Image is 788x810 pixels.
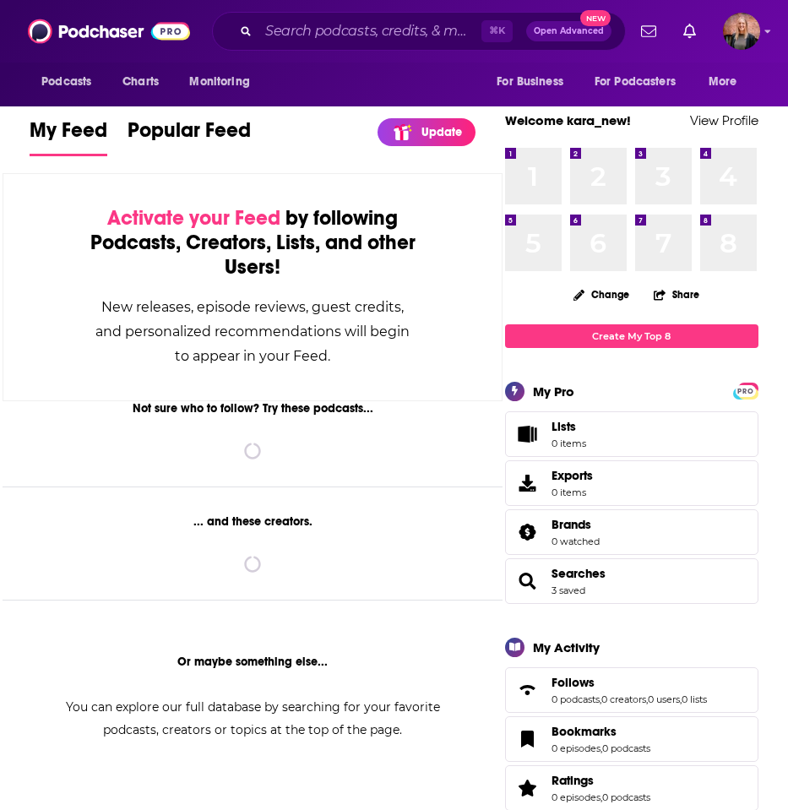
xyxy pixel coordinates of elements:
a: Popular Feed [128,117,251,156]
button: Show profile menu [723,13,760,50]
a: 0 episodes [552,742,601,754]
a: Show notifications dropdown [634,17,663,46]
span: Activate your Feed [107,205,280,231]
span: For Business [497,70,563,94]
span: Ratings [552,773,594,788]
a: Ratings [552,773,650,788]
button: open menu [177,66,271,98]
a: 0 lists [682,693,707,705]
span: Brands [505,509,758,555]
span: For Podcasters [595,70,676,94]
a: 0 episodes [552,791,601,803]
div: by following Podcasts, Creators, Lists, and other Users! [88,206,417,280]
button: Change [563,284,639,305]
span: Follows [505,667,758,713]
a: Bookmarks [511,727,545,751]
span: PRO [736,385,756,398]
a: Searches [552,566,606,581]
a: Show notifications dropdown [677,17,703,46]
div: You can explore our full database by searching for your favorite podcasts, creators or topics at ... [45,696,460,742]
div: New releases, episode reviews, guest credits, and personalized recommendations will begin to appe... [88,295,417,368]
span: ⌘ K [481,20,513,42]
button: Share [653,278,700,311]
button: open menu [697,66,758,98]
a: 3 saved [552,584,585,596]
button: open menu [584,66,700,98]
a: 0 podcasts [602,791,650,803]
button: Open AdvancedNew [526,21,611,41]
span: 0 items [552,487,593,498]
span: Lists [552,419,576,434]
div: ... and these creators. [3,514,503,529]
a: Searches [511,569,545,593]
span: , [646,693,648,705]
a: PRO [736,383,756,396]
span: , [680,693,682,705]
span: Searches [505,558,758,604]
span: Bookmarks [505,716,758,762]
img: User Profile [723,13,760,50]
a: Ratings [511,776,545,800]
span: Bookmarks [552,724,617,739]
div: Not sure who to follow? Try these podcasts... [3,401,503,416]
span: Monitoring [189,70,249,94]
span: Follows [552,675,595,690]
div: Search podcasts, credits, & more... [212,12,626,51]
a: My Feed [30,117,107,156]
a: 0 podcasts [602,742,650,754]
span: Brands [552,517,591,532]
span: My Feed [30,117,107,153]
span: Charts [122,70,159,94]
input: Search podcasts, credits, & more... [258,18,481,45]
a: Charts [111,66,169,98]
img: Podchaser - Follow, Share and Rate Podcasts [28,15,190,47]
a: 0 users [648,693,680,705]
p: Update [421,125,462,139]
span: Exports [552,468,593,483]
span: Open Advanced [534,27,604,35]
a: Brands [552,517,600,532]
a: 0 podcasts [552,693,600,705]
span: 0 items [552,438,586,449]
a: View Profile [690,112,758,128]
a: Create My Top 8 [505,324,758,347]
span: More [709,70,737,94]
span: Logged in as kara_new [723,13,760,50]
span: , [601,791,602,803]
a: Bookmarks [552,724,650,739]
a: Welcome kara_new! [505,112,631,128]
a: Update [378,118,476,146]
a: 0 creators [601,693,646,705]
div: Or maybe something else... [3,655,503,669]
span: , [601,742,602,754]
span: Exports [511,471,545,495]
span: Lists [511,422,545,446]
a: Follows [552,675,707,690]
button: open menu [485,66,584,98]
a: Exports [505,460,758,506]
a: 0 watched [552,535,600,547]
span: Popular Feed [128,117,251,153]
div: My Pro [533,383,574,400]
a: Follows [511,678,545,702]
span: Lists [552,419,586,434]
a: Brands [511,520,545,544]
div: My Activity [533,639,600,655]
span: New [580,10,611,26]
a: Lists [505,411,758,457]
button: open menu [30,66,113,98]
span: , [600,693,601,705]
span: Podcasts [41,70,91,94]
